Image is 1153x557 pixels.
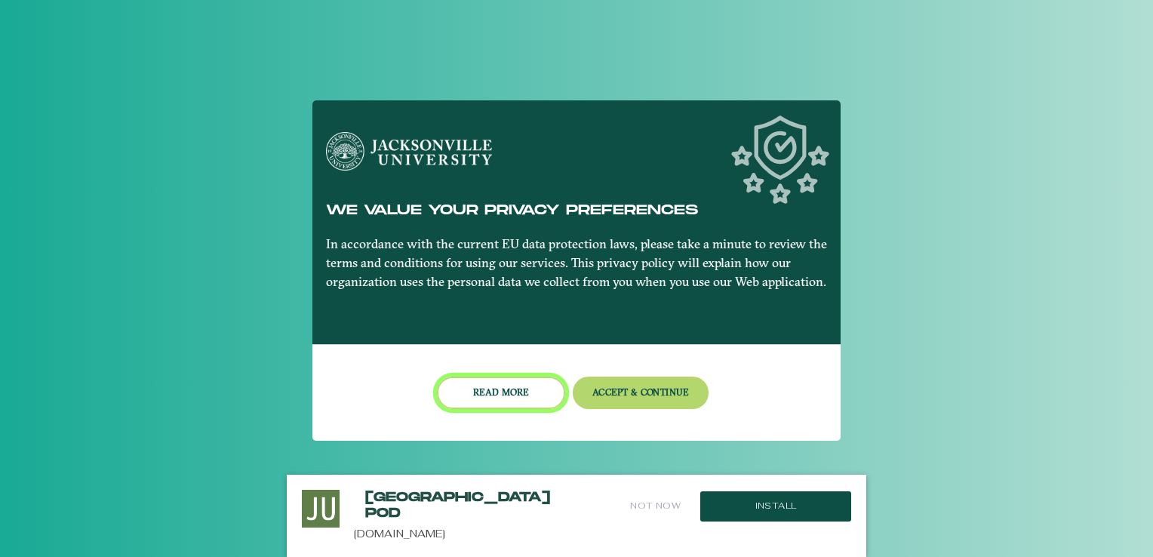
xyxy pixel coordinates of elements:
img: Jacksonville University logo [326,132,492,171]
button: Accept & Continue [573,377,709,409]
a: [DOMAIN_NAME] [354,527,445,540]
button: Install [700,491,851,522]
button: Not Now [629,490,682,522]
img: Install this Application? [302,490,340,528]
button: Read more [437,377,565,409]
p: In accordance with the current EU data protection laws, please take a minute to review the terms ... [326,235,828,291]
h2: [GEOGRAPHIC_DATA] POD [365,490,523,521]
h5: We value your privacy preferences [326,202,828,219]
